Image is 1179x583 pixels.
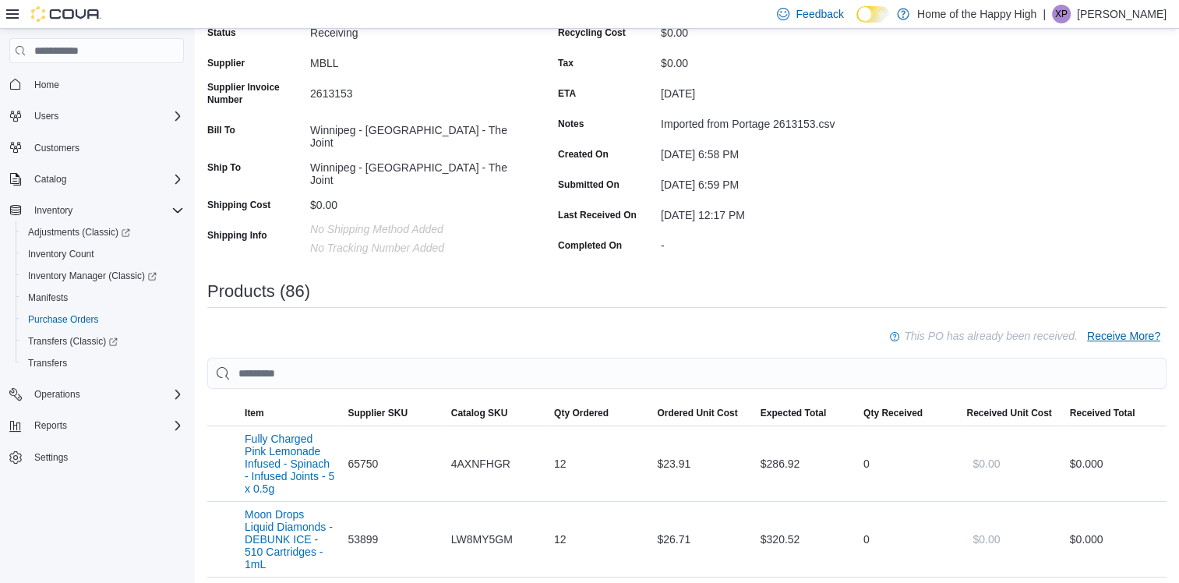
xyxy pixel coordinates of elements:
[651,524,754,555] div: $26.71
[22,310,184,329] span: Purchase Orders
[548,401,651,426] button: Qty Ordered
[558,209,637,221] label: Last Received On
[558,26,626,39] label: Recycling Cost
[3,105,190,127] button: Users
[548,448,651,479] div: 12
[972,456,1000,472] span: $0.00
[451,530,513,549] span: LW8MY5GM
[3,415,190,436] button: Reports
[207,282,310,301] h3: Products (86)
[34,110,58,122] span: Users
[661,20,870,39] div: $0.00
[3,168,190,190] button: Catalog
[451,407,508,419] span: Catalog SKU
[310,155,519,186] div: Winnipeg - [GEOGRAPHIC_DATA] - The Joint
[754,448,857,479] div: $286.92
[548,524,651,555] div: 12
[207,57,245,69] label: Supplier
[207,26,236,39] label: Status
[310,81,519,100] div: 2613153
[657,407,737,419] span: Ordered Unit Cost
[28,335,118,348] span: Transfers (Classic)
[3,72,190,95] button: Home
[245,433,335,495] button: Fully Charged Pink Lemonade Infused - Spinach - Infused Joints - 5 x 0.5g
[558,178,620,191] label: Submitted On
[904,327,1078,345] p: This PO has already been received.
[651,448,754,479] div: $23.91
[22,223,136,242] a: Adjustments (Classic)
[34,419,67,432] span: Reports
[1043,5,1046,23] p: |
[22,245,101,263] a: Inventory Count
[28,76,65,94] a: Home
[661,172,870,191] div: [DATE] 6:59 PM
[16,287,190,309] button: Manifests
[661,81,870,100] div: [DATE]
[28,139,86,157] a: Customers
[207,229,267,242] label: Shipping Info
[22,223,184,242] span: Adjustments (Classic)
[22,288,184,307] span: Manifests
[31,6,101,22] img: Cova
[28,385,184,404] span: Operations
[310,242,519,254] p: No Tracking Number added
[558,57,574,69] label: Tax
[28,74,184,94] span: Home
[661,111,870,130] div: Imported from Portage 2613153.csv
[857,524,960,555] div: 0
[207,161,241,174] label: Ship To
[445,401,548,426] button: Catalog SKU
[558,148,609,161] label: Created On
[28,447,184,467] span: Settings
[651,401,754,426] button: Ordered Unit Cost
[28,201,79,220] button: Inventory
[16,265,190,287] a: Inventory Manager (Classic)
[3,200,190,221] button: Inventory
[1064,401,1167,426] button: Received Total
[34,388,80,401] span: Operations
[661,142,870,161] div: [DATE] 6:58 PM
[34,79,59,91] span: Home
[558,118,584,130] label: Notes
[554,407,609,419] span: Qty Ordered
[761,407,826,419] span: Expected Total
[28,248,94,260] span: Inventory Count
[16,352,190,374] button: Transfers
[34,451,68,464] span: Settings
[22,267,184,285] span: Inventory Manager (Classic)
[1081,320,1167,352] button: Receive More?
[1055,5,1068,23] span: XP
[341,401,444,426] button: Supplier SKU
[310,223,519,235] p: No Shipping Method added
[207,124,235,136] label: Bill To
[22,354,73,373] a: Transfers
[22,354,184,373] span: Transfers
[22,267,163,285] a: Inventory Manager (Classic)
[238,401,341,426] button: Item
[28,416,184,435] span: Reports
[28,201,184,220] span: Inventory
[34,173,66,185] span: Catalog
[28,291,68,304] span: Manifests
[348,454,378,473] span: 65750
[348,407,408,419] span: Supplier SKU
[22,310,105,329] a: Purchase Orders
[245,407,264,419] span: Item
[966,524,1006,555] button: $0.00
[16,243,190,265] button: Inventory Count
[1070,530,1160,549] div: $0.00 0
[856,6,889,23] input: Dark Mode
[558,87,576,100] label: ETA
[1070,454,1160,473] div: $0.00 0
[754,401,857,426] button: Expected Total
[28,226,130,238] span: Adjustments (Classic)
[661,51,870,69] div: $0.00
[310,20,519,39] div: Receiving
[9,66,184,509] nav: Complex example
[796,6,843,22] span: Feedback
[972,532,1000,547] span: $0.00
[207,199,270,211] label: Shipping Cost
[1052,5,1071,23] div: Xenia Pearson
[1077,5,1167,23] p: [PERSON_NAME]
